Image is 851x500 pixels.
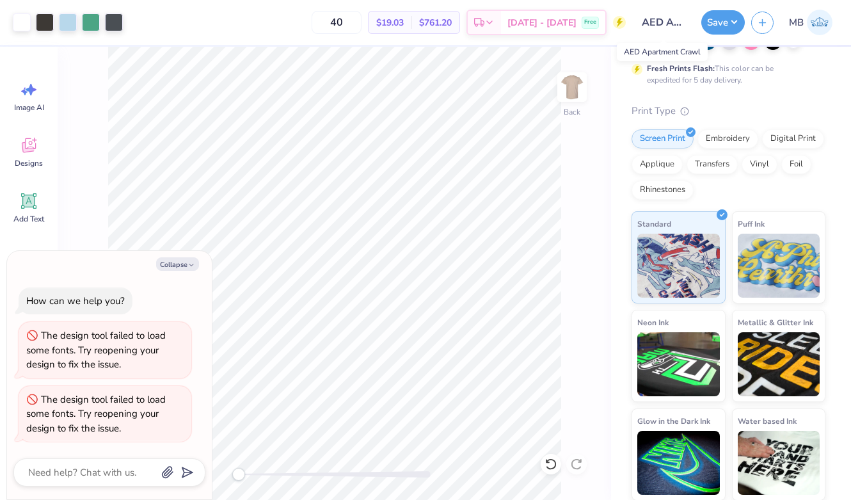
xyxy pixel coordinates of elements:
img: Standard [637,234,720,298]
span: Metallic & Glitter Ink [738,316,813,329]
div: Rhinestones [632,181,694,200]
div: The design tool failed to load some fonts. Try reopening your design to fix the issue. [26,329,166,371]
span: Free [584,18,596,27]
button: Collapse [156,257,199,271]
span: Glow in the Dark Ink [637,414,710,428]
span: Add Text [13,214,44,224]
div: Accessibility label [232,468,245,481]
div: Embroidery [697,129,758,149]
img: Water based Ink [738,431,820,495]
span: Neon Ink [637,316,669,329]
span: Image AI [14,102,44,113]
a: MB [783,10,838,35]
div: The design tool failed to load some fonts. Try reopening your design to fix the issue. [26,393,166,435]
div: Foil [781,155,811,174]
div: AED Apartment Crawl [617,43,708,61]
span: Puff Ink [738,217,765,230]
div: How can we help you? [26,294,125,307]
span: [DATE] - [DATE] [507,16,577,29]
span: $19.03 [376,16,404,29]
img: Metallic & Glitter Ink [738,332,820,396]
button: Save [701,10,745,35]
img: Glow in the Dark Ink [637,431,720,495]
div: Screen Print [632,129,694,149]
img: Mehr Bhatia [807,10,832,35]
input: – – [312,11,362,34]
span: MB [789,15,804,30]
img: Back [559,74,585,100]
div: This color can be expedited for 5 day delivery. [647,63,804,86]
span: Standard [637,217,671,230]
img: Neon Ink [637,332,720,396]
div: Digital Print [762,129,824,149]
span: Water based Ink [738,414,797,428]
div: Back [564,106,580,118]
img: Puff Ink [738,234,820,298]
span: $761.20 [419,16,452,29]
strong: Fresh Prints Flash: [647,63,715,74]
div: Applique [632,155,683,174]
input: Untitled Design [632,10,695,35]
div: Transfers [687,155,738,174]
span: Designs [15,158,43,168]
div: Vinyl [742,155,777,174]
div: Print Type [632,104,825,118]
